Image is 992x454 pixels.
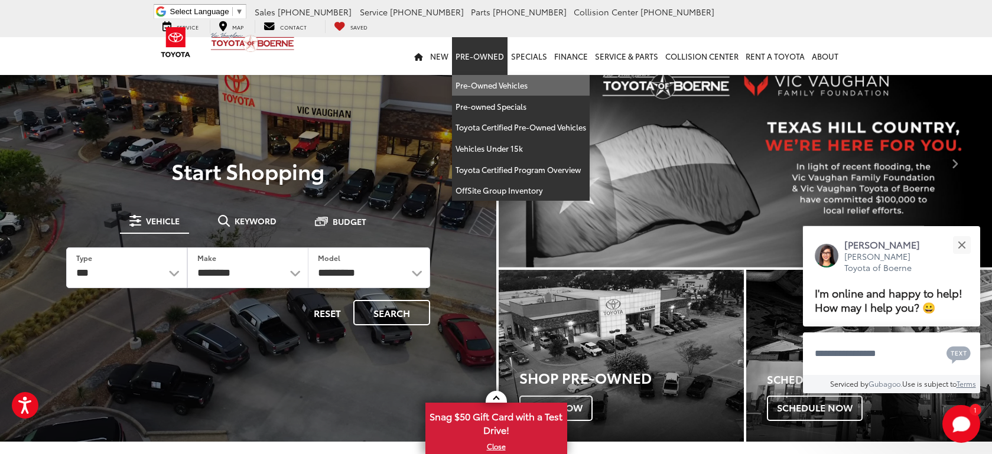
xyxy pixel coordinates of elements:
div: Toyota [746,270,992,442]
textarea: Type your message [803,332,980,375]
span: ​ [232,7,233,16]
a: Pre-Owned [452,37,508,75]
a: Terms [957,378,976,388]
button: Reset [304,300,351,325]
a: Service & Parts: Opens in a new tab [591,37,662,75]
a: Specials [508,37,551,75]
span: Budget [333,217,366,226]
span: [PHONE_NUMBER] [278,6,352,18]
a: OffSite Group Inventory [452,180,590,201]
label: Make [197,253,216,263]
button: Close [949,232,974,257]
span: Parts [471,6,490,18]
a: Contact [255,20,316,33]
button: Click to view next picture. [918,83,992,244]
div: Close[PERSON_NAME][PERSON_NAME] Toyota of BoerneI'm online and happy to help! How may I help you?... [803,226,980,393]
p: Start Shopping [50,159,447,182]
a: Pre-Owned Vehicles [452,75,590,96]
a: Collision Center [662,37,742,75]
button: Chat with SMS [943,340,974,367]
a: Map [210,20,252,33]
button: Toggle Chat Window [942,405,980,443]
a: Select Language​ [170,7,243,16]
span: Saved [350,23,367,31]
div: Toyota [499,270,744,442]
label: Type [76,253,92,263]
p: [PERSON_NAME] [844,238,932,251]
a: Vehicles Under 15k [452,138,590,159]
span: Vehicle [146,217,180,225]
a: Home [411,37,427,75]
a: Toyota Certified Pre-Owned Vehicles [452,117,590,138]
a: About [808,37,842,75]
a: Schedule Service Schedule Now [746,270,992,442]
svg: Start Chat [942,405,980,443]
a: My Saved Vehicles [325,20,376,33]
span: I'm online and happy to help! How may I help you? 😀 [815,285,962,315]
span: [PHONE_NUMBER] [640,6,714,18]
a: New [427,37,452,75]
a: Service [154,20,207,33]
p: [PERSON_NAME] Toyota of Boerne [844,251,932,274]
span: 1 [974,407,977,412]
span: Service [360,6,388,18]
a: Finance [551,37,591,75]
span: Sales [255,6,275,18]
a: Toyota Certified Program Overview [452,159,590,181]
span: Use is subject to [902,378,957,388]
img: Toyota [154,23,198,61]
button: Search [353,300,430,325]
a: Pre-owned Specials [452,96,590,117]
h4: Schedule Service [767,374,992,386]
span: Schedule Now [767,396,863,420]
span: ▼ [236,7,243,16]
label: Model [318,253,340,263]
a: Gubagoo. [869,378,902,388]
img: Vic Vaughan Toyota of Boerne [210,32,295,53]
a: Shop Pre-Owned Shop Now [499,270,744,442]
span: Select Language [170,7,229,16]
svg: Text [947,345,971,364]
span: Snag $50 Gift Card with a Test Drive! [427,404,566,440]
span: [PHONE_NUMBER] [390,6,464,18]
span: Serviced by [830,378,869,388]
a: Rent a Toyota [742,37,808,75]
span: [PHONE_NUMBER] [493,6,567,18]
span: Collision Center [574,6,638,18]
h3: Shop Pre-Owned [519,370,744,385]
span: Keyword [235,217,277,225]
